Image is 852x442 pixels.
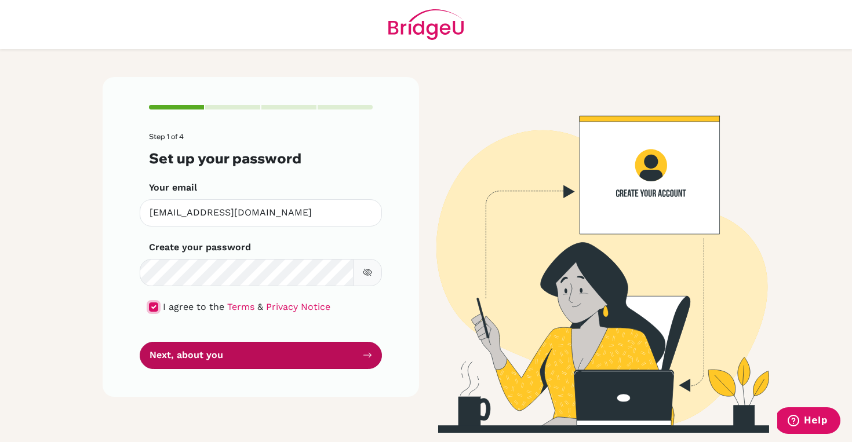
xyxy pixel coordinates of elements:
label: Your email [149,181,197,195]
h3: Set up your password [149,150,373,167]
a: Terms [227,301,254,312]
a: Privacy Notice [266,301,330,312]
iframe: Opens a widget where you can find more information [777,407,840,436]
input: Insert your email* [140,199,382,227]
label: Create your password [149,240,251,254]
button: Next, about you [140,342,382,369]
span: I agree to the [163,301,224,312]
span: Step 1 of 4 [149,132,184,141]
span: & [257,301,263,312]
